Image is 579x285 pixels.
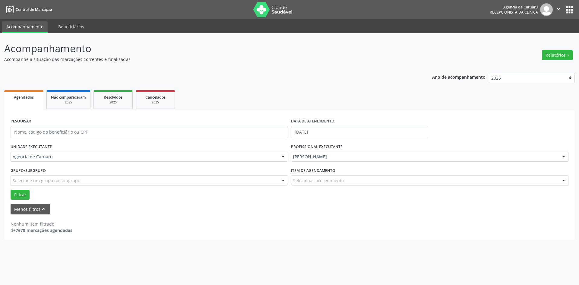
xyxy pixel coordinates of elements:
span: Recepcionista da clínica [490,10,538,15]
div: Agencia de Caruaru [490,5,538,10]
strong: 7679 marcações agendadas [16,227,72,233]
div: 2025 [51,100,86,105]
i: keyboard_arrow_up [40,206,47,212]
span: Não compareceram [51,95,86,100]
p: Acompanhamento [4,41,403,56]
button:  [553,3,564,16]
p: Acompanhe a situação das marcações correntes e finalizadas [4,56,403,62]
label: PROFISSIONAL EXECUTANTE [291,142,343,152]
label: UNIDADE EXECUTANTE [11,142,52,152]
label: DATA DE ATENDIMENTO [291,117,334,126]
span: Selecione um grupo ou subgrupo [13,177,80,184]
button: Relatórios [542,50,573,60]
span: Selecionar procedimento [293,177,344,184]
p: Ano de acompanhamento [432,73,486,81]
a: Acompanhamento [2,21,48,33]
i:  [555,5,562,12]
a: Beneficiários [54,21,88,32]
button: Menos filtroskeyboard_arrow_up [11,204,50,214]
span: Central de Marcação [16,7,52,12]
span: [PERSON_NAME] [293,154,556,160]
button: apps [564,5,575,15]
button: Filtrar [11,190,30,200]
img: img [540,3,553,16]
label: Grupo/Subgrupo [11,166,46,175]
a: Central de Marcação [4,5,52,14]
span: Cancelados [145,95,166,100]
div: Nenhum item filtrado [11,221,72,227]
label: PESQUISAR [11,117,31,126]
input: Nome, código do beneficiário ou CPF [11,126,288,138]
div: de [11,227,72,233]
span: Agencia de Caruaru [13,154,276,160]
input: Selecione um intervalo [291,126,428,138]
span: Resolvidos [104,95,122,100]
div: 2025 [140,100,170,105]
span: Agendados [14,95,34,100]
div: 2025 [98,100,128,105]
label: Item de agendamento [291,166,335,175]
